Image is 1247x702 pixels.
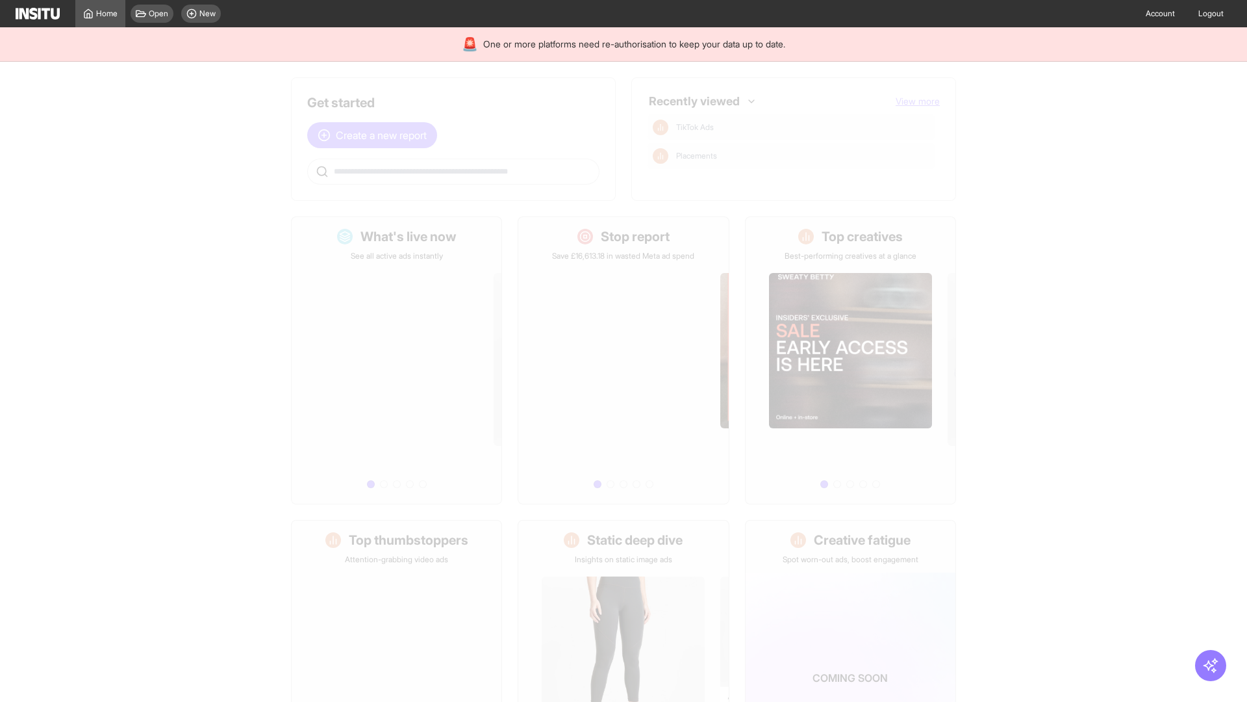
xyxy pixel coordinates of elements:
div: 🚨 [462,35,478,53]
span: New [199,8,216,19]
span: Open [149,8,168,19]
span: Home [96,8,118,19]
img: Logo [16,8,60,19]
span: One or more platforms need re-authorisation to keep your data up to date. [483,38,785,51]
